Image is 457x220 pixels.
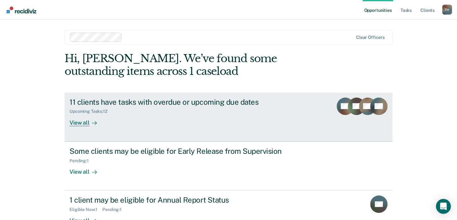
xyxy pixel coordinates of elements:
div: View all [69,163,104,175]
div: Some clients may be eligible for Early Release from Supervision [69,147,287,156]
div: Pending : 1 [102,207,127,212]
div: Open Intercom Messenger [436,199,451,214]
div: 11 clients have tasks with overdue or upcoming due dates [69,98,287,107]
button: Profile dropdown button [442,5,452,15]
div: View all [69,114,104,126]
div: Upcoming Tasks : 12 [69,109,112,114]
a: Some clients may be eligible for Early Release from SupervisionPending:1View all [65,141,392,190]
div: Clear officers [356,35,385,40]
div: T H [442,5,452,15]
div: 1 client may be eligible for Annual Report Status [69,195,287,204]
div: Eligible Now : 1 [69,207,102,212]
div: Hi, [PERSON_NAME]. We’ve found some outstanding items across 1 caseload [65,52,327,78]
div: Pending : 1 [69,158,94,163]
a: 11 clients have tasks with overdue or upcoming due datesUpcoming Tasks:12View all [65,93,392,141]
img: Recidiviz [7,7,36,13]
